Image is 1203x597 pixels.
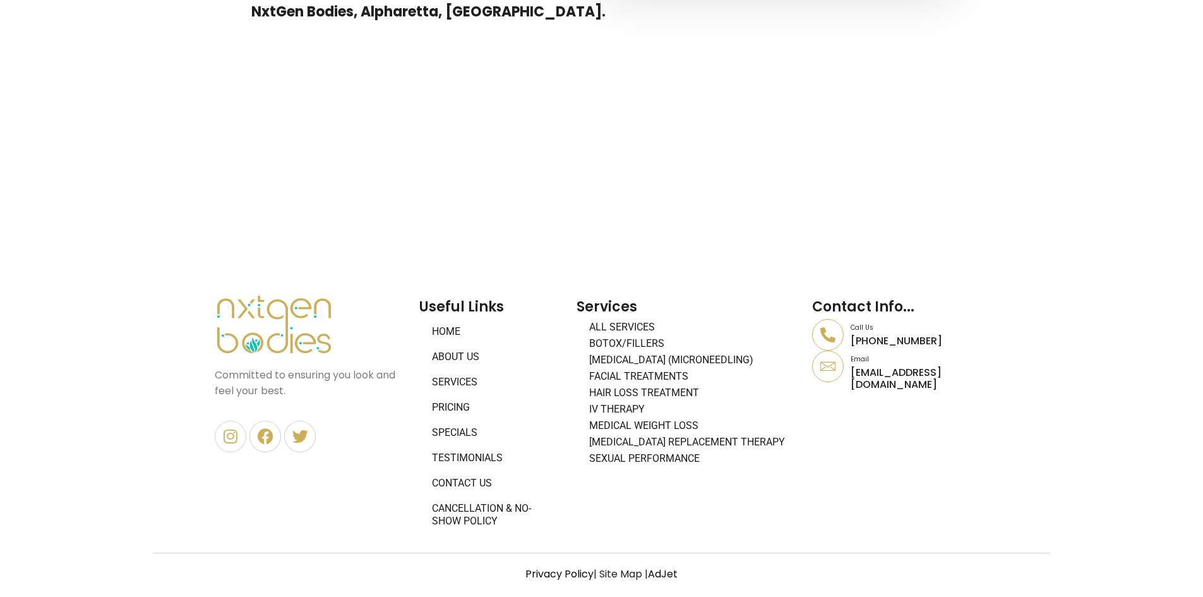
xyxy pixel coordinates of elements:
[812,319,844,351] a: Call Us
[419,420,564,445] a: Specials
[851,354,869,364] a: Email
[525,567,594,581] a: Privacy Policy
[851,335,988,347] p: [PHONE_NUMBER]
[419,471,564,496] a: Contact Us
[419,319,564,534] nav: Menu
[577,319,800,467] nav: Menu
[419,370,564,395] a: Services
[812,351,844,382] a: Email
[215,367,407,399] p: Committed to ensuring you look and feel your best.
[577,319,800,335] a: All Services
[577,352,800,368] a: [MEDICAL_DATA] (Microneedling)
[419,496,564,534] a: Cancellation & No-Show Policy
[577,294,800,319] h2: Services
[648,567,678,581] a: AdJet
[419,319,564,344] a: Home
[577,418,800,434] a: Medical Weight Loss
[577,401,800,418] a: IV Therapy
[577,368,800,385] a: Facial Treatments
[419,445,564,471] a: Testimonials
[419,344,564,370] a: About Us
[419,395,564,420] a: Pricing
[153,566,1050,582] p: | Site Map |
[577,335,800,352] a: BOTOX/FILLERS
[419,294,564,319] h2: Useful Links
[812,294,988,319] h2: Contact Info...
[851,323,873,332] a: Call Us
[577,450,800,467] a: Sexual Performance
[577,385,800,401] a: Hair Loss Treatment
[851,366,988,390] p: [EMAIL_ADDRESS][DOMAIN_NAME]
[577,434,800,450] a: [MEDICAL_DATA] Replacement Therapy
[251,35,952,225] iframe: nxtgen bodies
[251,1,952,23] h2: NxtGen Bodies, Alpharetta, [GEOGRAPHIC_DATA].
